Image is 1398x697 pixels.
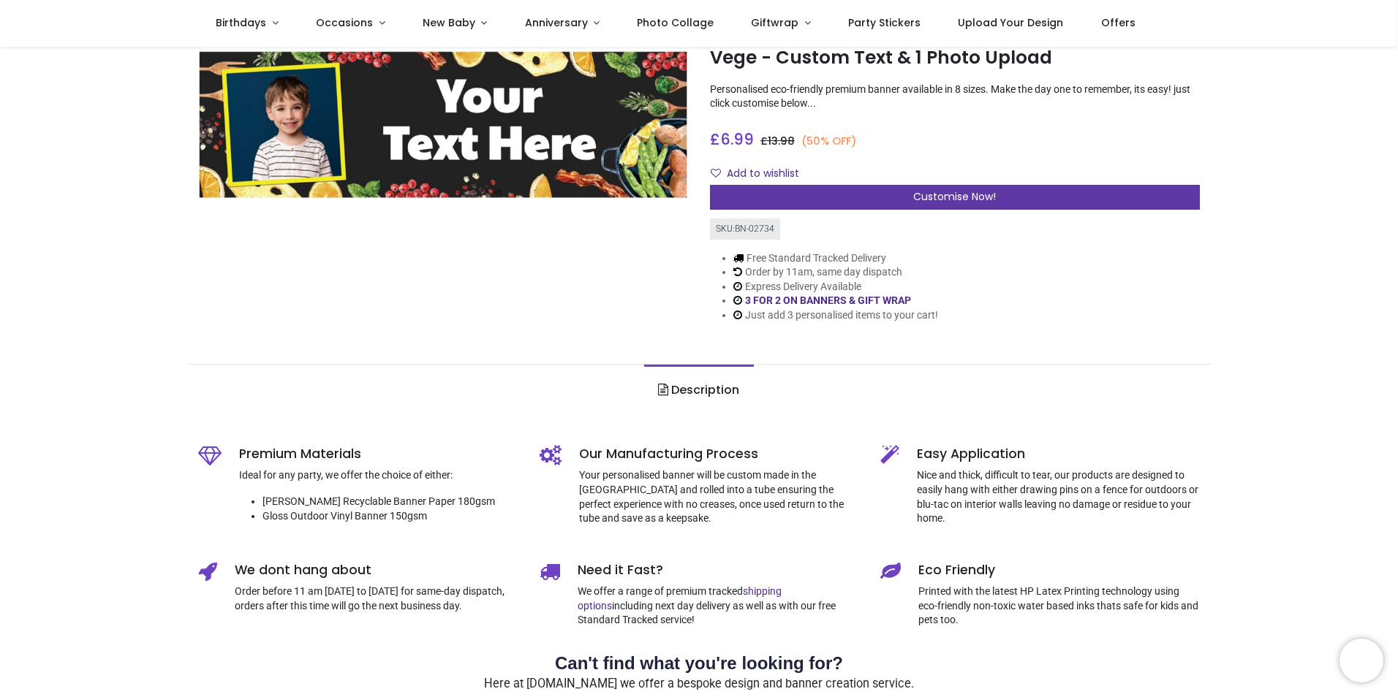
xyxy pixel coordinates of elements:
[578,561,859,579] h5: Need it Fast?
[801,134,857,149] small: (50% OFF)
[958,15,1063,30] span: Upload Your Design
[198,651,1200,676] h2: Can't find what you're looking for?
[198,676,1200,693] p: Here at [DOMAIN_NAME] we offer a bespoke design and banner creation service.
[848,15,921,30] span: Party Stickers
[710,161,812,186] button: Add to wishlistAdd to wishlist
[423,15,475,30] span: New Baby
[216,15,266,30] span: Birthdays
[525,15,588,30] span: Anniversary
[745,294,911,306] a: 3 FOR 2 ON BANNERS & GIFT WRAP
[760,134,795,148] span: £
[711,168,721,178] i: Add to wishlist
[578,584,859,628] p: We offer a range of premium tracked including next day delivery as well as with our free Standard...
[262,509,518,524] li: Gloss Outdoor Vinyl Banner 150gsm
[710,129,754,150] span: £
[578,585,782,612] a: shipping options
[235,584,518,613] p: Order before 11 am [DATE] to [DATE] for same-day dispatch, orders after this time will go the nex...
[768,134,795,148] span: 13.98
[239,468,518,483] p: Ideal for any party, we offer the choice of either:
[1340,639,1383,682] iframe: Brevo live chat
[917,445,1200,463] h5: Easy Application
[733,251,938,266] li: Free Standard Tracked Delivery
[720,129,754,150] span: 6.99
[751,15,798,30] span: Giftwrap
[733,280,938,294] li: Express Delivery Available
[917,468,1200,525] p: Nice and thick, difficult to tear, our products are designed to easily hang with either drawing p...
[913,189,996,204] span: Customise Now!
[1101,15,1136,30] span: Offers
[239,445,518,463] h5: Premium Materials
[733,265,938,280] li: Order by 11am, same day dispatch
[316,15,373,30] span: Occasions
[918,584,1200,628] p: Printed with the latest HP Latex Printing technology using eco-friendly non-toxic water based ink...
[637,15,714,30] span: Photo Collage
[579,445,859,463] h5: Our Manufacturing Process
[710,83,1200,111] p: Personalised eco-friendly premium banner available in 8 sizes. Make the day one to remember, its ...
[579,468,859,525] p: Your personalised banner will be custom made in the [GEOGRAPHIC_DATA] and rolled into a tube ensu...
[644,365,753,416] a: Description
[235,561,518,579] h5: We dont hang about
[710,218,780,240] div: SKU: BN-02734
[733,308,938,323] li: Just add 3 personalised items to your cart!
[198,50,688,199] img: Personalised Birthday Banner - Food Chef Fruit & Vege - Custom Text & 1 Photo Upload
[262,495,518,509] li: [PERSON_NAME] Recyclable Banner Paper 180gsm
[918,561,1200,579] h5: Eco Friendly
